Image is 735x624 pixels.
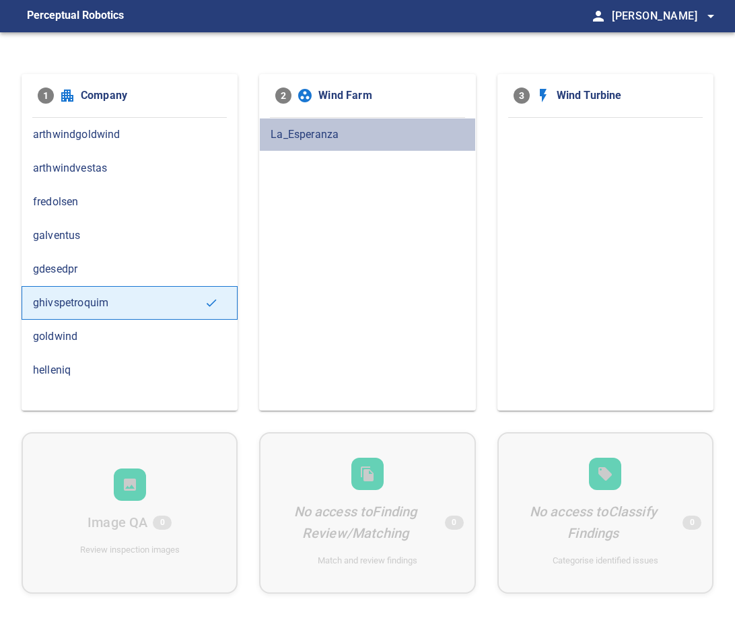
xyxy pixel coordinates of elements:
figcaption: Perceptual Robotics [27,5,124,27]
span: [PERSON_NAME] [612,7,719,26]
span: galventus [33,228,226,244]
span: fredolsen [33,194,226,210]
span: Company [81,88,221,104]
span: arthwindgoldwind [33,127,226,143]
span: Wind Farm [318,88,459,104]
div: helleniq [22,353,238,387]
span: Wind Turbine [557,88,697,104]
span: arthwindvestas [33,160,226,176]
div: goldwind [22,320,238,353]
span: goldwind [33,328,226,345]
span: La_Esperanza [271,127,464,143]
div: galventus [22,219,238,252]
span: 1 [38,88,54,104]
div: gdesedpr [22,252,238,286]
span: gdesedpr [33,261,226,277]
div: fredolsen [22,185,238,219]
div: arthwindvestas [22,151,238,185]
span: 3 [514,88,530,104]
div: arthwindgoldwind [22,118,238,151]
span: ghivspetroquim [33,295,205,311]
button: [PERSON_NAME] [606,3,719,30]
span: arrow_drop_down [703,8,719,24]
span: 2 [275,88,291,104]
span: person [590,8,606,24]
div: La_Esperanza [259,118,475,151]
div: ghivspetroquim [22,286,238,320]
span: helleniq [33,362,226,378]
